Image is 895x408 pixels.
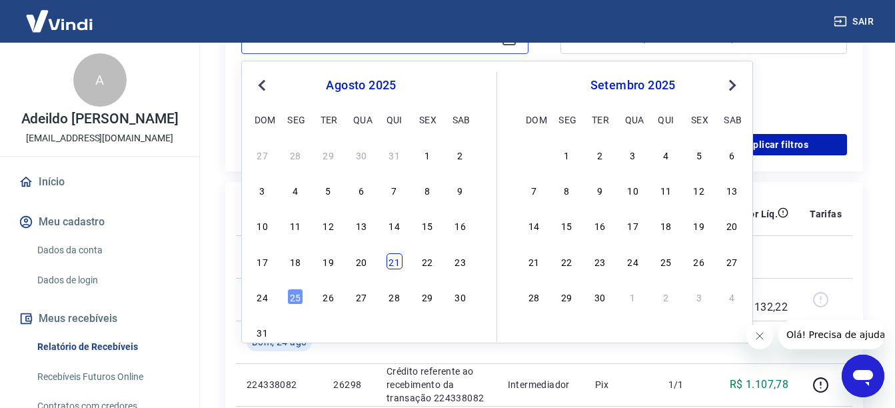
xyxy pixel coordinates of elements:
[592,147,608,163] div: Choose terça-feira, 2 de setembro de 2025
[321,182,337,198] div: Choose terça-feira, 5 de agosto de 2025
[452,217,468,233] div: Choose sábado, 16 de agosto de 2025
[287,217,303,233] div: Choose segunda-feira, 11 de agosto de 2025
[708,134,847,155] button: Aplicar filtros
[831,9,879,34] button: Sair
[353,324,369,340] div: Choose quarta-feira, 3 de setembro de 2025
[842,355,884,397] iframe: Botão para abrir a janela de mensagens
[452,253,468,269] div: Choose sábado, 23 de agosto de 2025
[255,111,271,127] div: dom
[668,378,708,391] p: 1/1
[255,324,271,340] div: Choose domingo, 31 de agosto de 2025
[595,378,647,391] p: Pix
[452,324,468,340] div: Choose sábado, 6 de setembro de 2025
[21,112,179,126] p: Adeildo [PERSON_NAME]
[32,363,183,391] a: Recebíveis Futuros Online
[32,333,183,361] a: Relatório de Recebíveis
[526,182,542,198] div: Choose domingo, 7 de setembro de 2025
[26,131,173,145] p: [EMAIL_ADDRESS][DOMAIN_NAME]
[730,377,788,393] p: R$ 1.107,78
[558,217,574,233] div: Choose segunda-feira, 15 de setembro de 2025
[558,253,574,269] div: Choose segunda-feira, 22 de setembro de 2025
[287,324,303,340] div: Choose segunda-feira, 1 de setembro de 2025
[625,182,641,198] div: Choose quarta-feira, 10 de setembro de 2025
[353,111,369,127] div: qua
[419,217,435,233] div: Choose sexta-feira, 15 de agosto de 2025
[321,111,337,127] div: ter
[253,145,470,342] div: month 2025-08
[724,253,740,269] div: Choose sábado, 27 de setembro de 2025
[691,182,707,198] div: Choose sexta-feira, 12 de setembro de 2025
[524,145,742,306] div: month 2025-09
[592,111,608,127] div: ter
[558,111,574,127] div: seg
[353,253,369,269] div: Choose quarta-feira, 20 de agosto de 2025
[724,77,740,93] button: Next Month
[387,324,403,340] div: Choose quinta-feira, 4 de setembro de 2025
[452,111,468,127] div: sab
[592,289,608,305] div: Choose terça-feira, 30 de setembro de 2025
[387,182,403,198] div: Choose quinta-feira, 7 de agosto de 2025
[419,289,435,305] div: Choose sexta-feira, 29 de agosto de 2025
[691,111,707,127] div: sex
[387,289,403,305] div: Choose quinta-feira, 28 de agosto de 2025
[353,289,369,305] div: Choose quarta-feira, 27 de agosto de 2025
[658,217,674,233] div: Choose quinta-feira, 18 de setembro de 2025
[625,289,641,305] div: Choose quarta-feira, 1 de outubro de 2025
[419,111,435,127] div: sex
[558,182,574,198] div: Choose segunda-feira, 8 de setembro de 2025
[353,182,369,198] div: Choose quarta-feira, 6 de agosto de 2025
[321,289,337,305] div: Choose terça-feira, 26 de agosto de 2025
[658,253,674,269] div: Choose quinta-feira, 25 de setembro de 2025
[526,147,542,163] div: Choose domingo, 31 de agosto de 2025
[16,304,183,333] button: Meus recebíveis
[287,289,303,305] div: Choose segunda-feira, 25 de agosto de 2025
[387,365,486,405] p: Crédito referente ao recebimento da transação 224338082
[658,289,674,305] div: Choose quinta-feira, 2 de outubro de 2025
[8,9,112,20] span: Olá! Precisa de ajuda?
[321,253,337,269] div: Choose terça-feira, 19 de agosto de 2025
[287,147,303,163] div: Choose segunda-feira, 28 de julho de 2025
[387,147,403,163] div: Choose quinta-feira, 31 de julho de 2025
[625,147,641,163] div: Choose quarta-feira, 3 de setembro de 2025
[255,182,271,198] div: Choose domingo, 3 de agosto de 2025
[625,111,641,127] div: qua
[16,207,183,237] button: Meu cadastro
[526,253,542,269] div: Choose domingo, 21 de setembro de 2025
[691,147,707,163] div: Choose sexta-feira, 5 de setembro de 2025
[255,147,271,163] div: Choose domingo, 27 de julho de 2025
[287,253,303,269] div: Choose segunda-feira, 18 de agosto de 2025
[558,147,574,163] div: Choose segunda-feira, 1 de setembro de 2025
[558,289,574,305] div: Choose segunda-feira, 29 de setembro de 2025
[810,207,842,221] p: Tarifas
[287,182,303,198] div: Choose segunda-feira, 4 de agosto de 2025
[333,378,365,391] p: 26298
[526,111,542,127] div: dom
[524,77,742,93] div: setembro 2025
[32,237,183,264] a: Dados da conta
[658,111,674,127] div: qui
[247,378,312,391] p: 224338082
[691,217,707,233] div: Choose sexta-feira, 19 de setembro de 2025
[387,253,403,269] div: Choose quinta-feira, 21 de agosto de 2025
[419,147,435,163] div: Choose sexta-feira, 1 de agosto de 2025
[321,147,337,163] div: Choose terça-feira, 29 de julho de 2025
[734,207,778,221] p: Valor Líq.
[255,289,271,305] div: Choose domingo, 24 de agosto de 2025
[255,217,271,233] div: Choose domingo, 10 de agosto de 2025
[32,267,183,294] a: Dados de login
[778,320,884,349] iframe: Mensagem da empresa
[452,289,468,305] div: Choose sábado, 30 de agosto de 2025
[73,53,127,107] div: A
[592,182,608,198] div: Choose terça-feira, 9 de setembro de 2025
[658,147,674,163] div: Choose quinta-feira, 4 de setembro de 2025
[724,147,740,163] div: Choose sábado, 6 de setembro de 2025
[592,217,608,233] div: Choose terça-feira, 16 de setembro de 2025
[625,217,641,233] div: Choose quarta-feira, 17 de setembro de 2025
[724,182,740,198] div: Choose sábado, 13 de setembro de 2025
[526,217,542,233] div: Choose domingo, 14 de setembro de 2025
[419,182,435,198] div: Choose sexta-feira, 8 de agosto de 2025
[16,167,183,197] a: Início
[321,324,337,340] div: Choose terça-feira, 2 de setembro de 2025
[658,182,674,198] div: Choose quinta-feira, 11 de setembro de 2025
[255,253,271,269] div: Choose domingo, 17 de agosto de 2025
